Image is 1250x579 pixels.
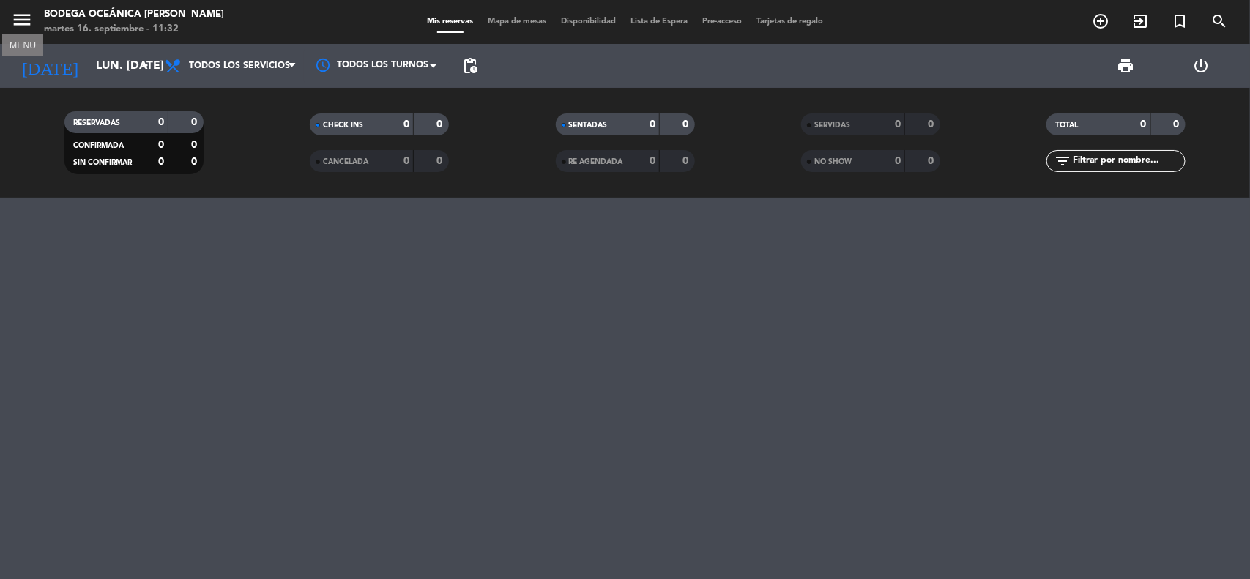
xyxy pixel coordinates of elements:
[11,9,33,31] i: menu
[650,119,655,130] strong: 0
[1054,152,1071,170] i: filter_list
[650,156,655,166] strong: 0
[191,157,200,167] strong: 0
[73,159,132,166] span: SIN CONFIRMAR
[136,57,154,75] i: arrow_drop_down
[11,50,89,82] i: [DATE]
[2,38,43,51] div: MENU
[461,57,479,75] span: pending_actions
[480,18,554,26] span: Mapa de mesas
[189,61,290,71] span: Todos los servicios
[73,142,124,149] span: CONFIRMADA
[420,18,480,26] span: Mis reservas
[928,156,937,166] strong: 0
[1117,57,1135,75] span: print
[569,158,623,165] span: RE AGENDADA
[1193,57,1210,75] i: power_settings_new
[554,18,623,26] span: Disponibilidad
[623,18,695,26] span: Lista de Espera
[1210,12,1228,30] i: search
[1164,44,1239,88] div: LOG OUT
[11,9,33,36] button: menu
[682,119,691,130] strong: 0
[814,122,850,129] span: SERVIDAS
[695,18,749,26] span: Pre-acceso
[569,122,608,129] span: SENTADAS
[682,156,691,166] strong: 0
[1055,122,1078,129] span: TOTAL
[158,157,164,167] strong: 0
[928,119,937,130] strong: 0
[403,156,409,166] strong: 0
[191,117,200,127] strong: 0
[403,119,409,130] strong: 0
[437,119,446,130] strong: 0
[1171,12,1188,30] i: turned_in_not
[1092,12,1109,30] i: add_circle_outline
[1071,153,1185,169] input: Filtrar por nombre...
[191,140,200,150] strong: 0
[73,119,120,127] span: RESERVADAS
[158,140,164,150] strong: 0
[814,158,852,165] span: NO SHOW
[158,117,164,127] strong: 0
[895,156,901,166] strong: 0
[1131,12,1149,30] i: exit_to_app
[1174,119,1183,130] strong: 0
[895,119,901,130] strong: 0
[1141,119,1147,130] strong: 0
[323,158,368,165] span: CANCELADA
[437,156,446,166] strong: 0
[44,22,224,37] div: martes 16. septiembre - 11:32
[44,7,224,22] div: Bodega Oceánica [PERSON_NAME]
[323,122,363,129] span: CHECK INS
[749,18,830,26] span: Tarjetas de regalo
